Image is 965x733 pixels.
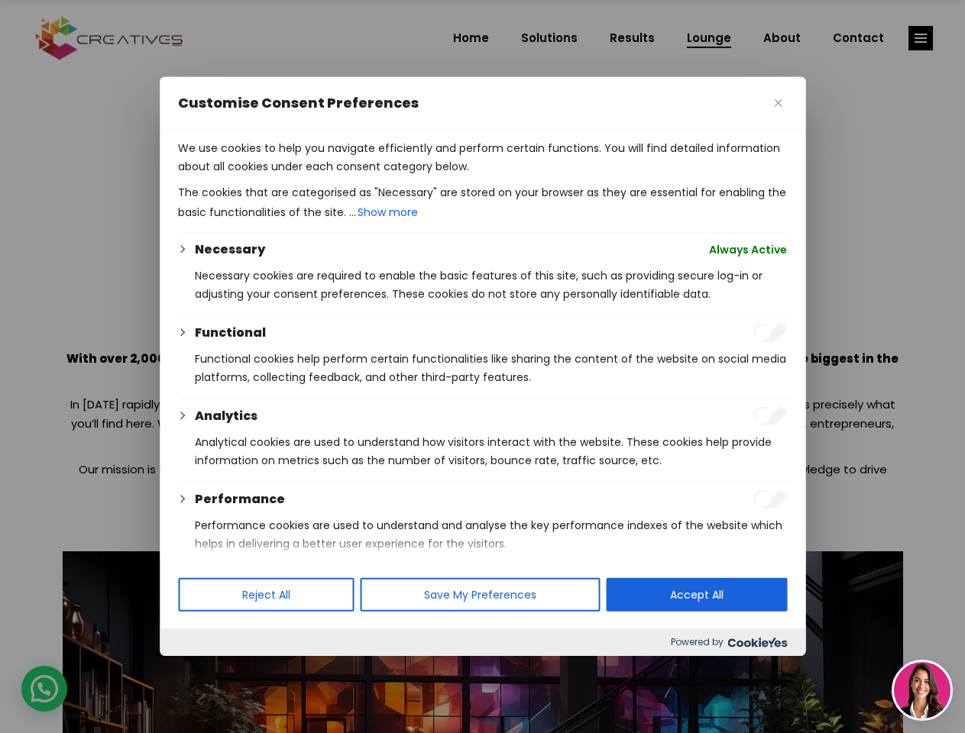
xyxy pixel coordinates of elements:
button: Accept All [606,578,787,612]
img: agent [894,662,950,718]
input: Enable Functional [753,324,787,342]
span: Customise Consent Preferences [178,94,419,112]
input: Enable Analytics [753,407,787,425]
div: Customise Consent Preferences [160,77,805,656]
p: The cookies that are categorised as "Necessary" are stored on your browser as they are essential ... [178,183,787,223]
p: Necessary cookies are required to enable the basic features of this site, such as providing secur... [195,266,787,303]
button: Performance [195,490,285,509]
p: Functional cookies help perform certain functionalities like sharing the content of the website o... [195,350,787,386]
img: Close [774,99,782,107]
span: Always Active [709,241,787,259]
p: Analytical cookies are used to understand how visitors interact with the website. These cookies h... [195,433,787,470]
p: Performance cookies are used to understand and analyse the key performance indexes of the website... [195,516,787,553]
button: Close [769,94,787,112]
button: Analytics [195,407,257,425]
img: Cookieyes logo [727,638,787,647]
button: Functional [195,324,266,342]
div: Powered by [160,628,805,656]
p: We use cookies to help you navigate efficiently and perform certain functions. You will find deta... [178,139,787,176]
button: Show more [356,202,419,223]
button: Reject All [178,578,354,612]
button: Save My Preferences [360,578,600,612]
input: Enable Performance [753,490,787,509]
button: Necessary [195,241,265,259]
